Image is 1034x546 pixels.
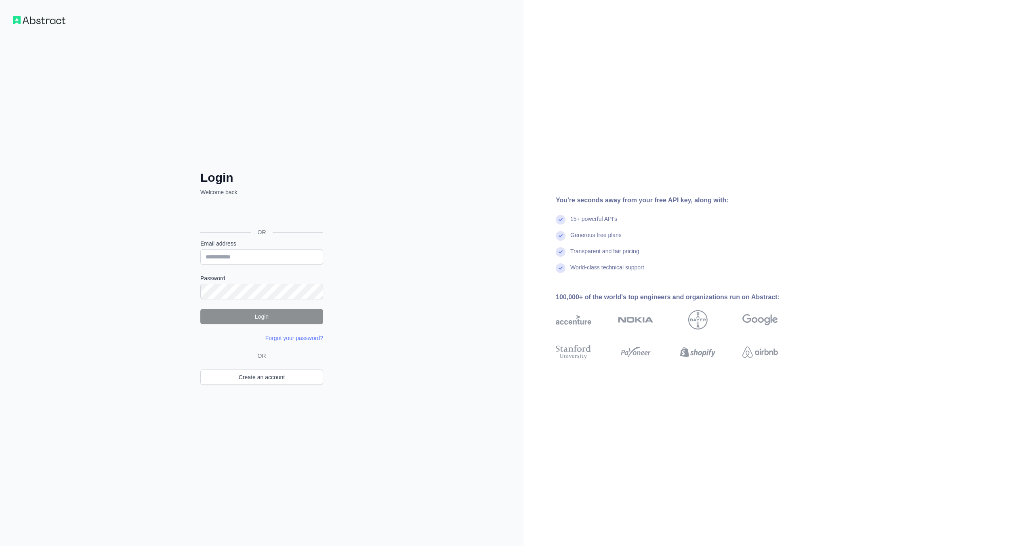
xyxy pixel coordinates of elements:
[618,343,654,361] img: payoneer
[200,370,323,385] a: Create an account
[200,309,323,324] button: Login
[688,310,708,330] img: bayer
[265,335,323,341] a: Forgot your password?
[570,215,617,231] div: 15+ powerful API's
[13,16,65,24] img: Workflow
[618,310,654,330] img: nokia
[200,274,323,282] label: Password
[680,343,716,361] img: shopify
[570,231,622,247] div: Generous free plans
[742,343,778,361] img: airbnb
[556,231,565,241] img: check mark
[570,263,644,279] div: World-class technical support
[556,292,804,302] div: 100,000+ of the world's top engineers and organizations run on Abstract:
[200,188,323,196] p: Welcome back
[556,263,565,273] img: check mark
[556,195,804,205] div: You're seconds away from your free API key, along with:
[200,170,323,185] h2: Login
[254,352,269,360] span: OR
[742,310,778,330] img: google
[251,228,273,236] span: OR
[556,247,565,257] img: check mark
[196,205,326,223] iframe: Sign in with Google Button
[556,343,591,361] img: stanford university
[556,215,565,225] img: check mark
[200,239,323,248] label: Email address
[570,247,639,263] div: Transparent and fair pricing
[556,310,591,330] img: accenture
